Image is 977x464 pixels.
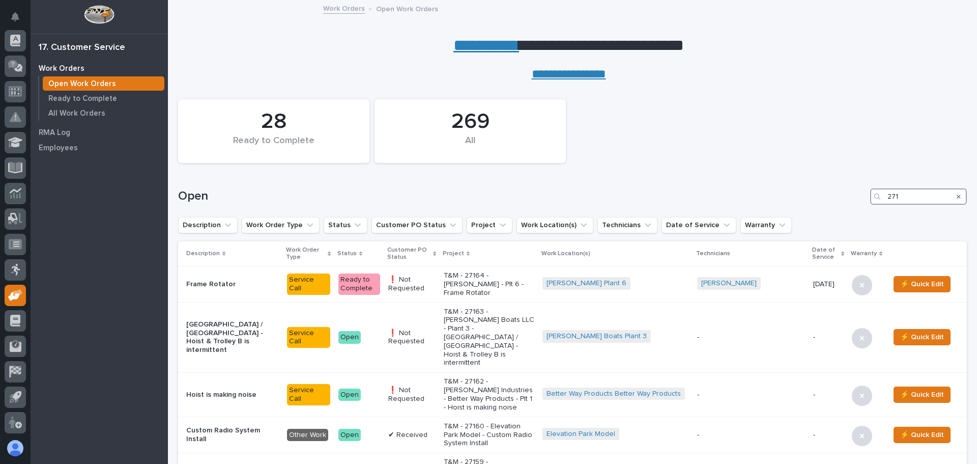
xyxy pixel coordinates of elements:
a: All Work Orders [39,106,168,120]
a: Work Orders [31,61,168,76]
p: T&M - 27164 - [PERSON_NAME] - Plt 6 - Frame Rotator [444,271,535,297]
a: Elevation Park Model [547,430,615,439]
p: Customer PO Status [387,244,430,263]
p: Hoist is making noise [186,391,279,399]
p: [GEOGRAPHIC_DATA] / [GEOGRAPHIC_DATA] - Hoist & Trolley B is intermittent [186,320,279,354]
span: ⚡ Quick Edit [900,331,944,343]
div: Notifications [13,12,26,29]
a: [PERSON_NAME] [701,279,757,288]
p: Technicians [696,248,730,259]
a: [PERSON_NAME] Plant 6 [547,279,626,288]
a: Open Work Orders [39,76,168,91]
p: - [813,333,843,342]
div: 28 [195,109,352,134]
p: [DATE] [813,280,843,289]
a: Better Way Products Better Way Products [547,390,681,398]
p: All Work Orders [48,109,105,118]
p: Status [337,248,357,259]
div: Service Call [287,384,330,405]
p: Project [443,248,464,259]
p: - [697,391,805,399]
p: Frame Rotator [186,280,279,289]
p: ❗ Not Requested [388,329,435,346]
span: ⚡ Quick Edit [900,389,944,401]
p: T&M - 27162 - [PERSON_NAME] Industries - Better Way Products - Plt 1 - Hoist is making noise [444,377,535,412]
a: Work Orders [323,2,365,14]
div: 269 [392,109,549,134]
button: Project [467,217,512,233]
p: Ready to Complete [48,94,117,103]
a: RMA Log [31,125,168,140]
a: [PERSON_NAME] Boats Plant 3 [547,332,647,341]
div: Service Call [287,327,330,348]
div: Service Call [287,274,330,295]
p: Description [186,248,220,259]
p: T&M - 27163 - [PERSON_NAME] Boats LLC - Plant 3 - [GEOGRAPHIC_DATA] / [GEOGRAPHIC_DATA] - Hoist &... [444,308,535,368]
button: Description [178,217,238,233]
p: Work Orders [39,64,84,73]
button: Date of Service [662,217,736,233]
p: Open Work Orders [48,79,116,89]
p: ❗ Not Requested [388,276,435,293]
p: - [813,391,843,399]
button: Customer PO Status [371,217,463,233]
p: - [697,333,805,342]
p: ✔ Received [388,431,435,440]
button: Technicians [597,217,657,233]
p: T&M - 27160 - Elevation Park Model - Custom Radio System Install [444,422,535,448]
p: Warranty [851,248,877,259]
tr: Hoist is making noiseService CallOpen❗ Not RequestedT&M - 27162 - [PERSON_NAME] Industries - Bett... [178,372,967,417]
tr: Frame RotatorService CallReady to Complete❗ Not RequestedT&M - 27164 - [PERSON_NAME] - Plt 6 - Fr... [178,266,967,303]
p: Open Work Orders [376,3,438,14]
div: Other Work [287,429,328,442]
p: RMA Log [39,128,70,138]
a: Ready to Complete [39,91,168,105]
div: Open [338,429,361,442]
button: ⚡ Quick Edit [894,427,951,443]
p: Work Order Type [286,244,325,263]
img: Workspace Logo [84,5,114,24]
button: Notifications [5,6,26,28]
p: Custom Radio System Install [186,426,279,444]
tr: [GEOGRAPHIC_DATA] / [GEOGRAPHIC_DATA] - Hoist & Trolley B is intermittentService CallOpen❗ Not Re... [178,302,967,372]
p: - [813,431,843,440]
button: ⚡ Quick Edit [894,387,951,403]
p: ❗ Not Requested [388,386,435,403]
a: Employees [31,140,168,155]
p: Work Location(s) [541,248,590,259]
tr: Custom Radio System InstallOther WorkOpen✔ ReceivedT&M - 27160 - Elevation Park Model - Custom Ra... [178,417,967,453]
p: - [697,431,805,440]
button: Work Location(s) [516,217,593,233]
div: Ready to Complete [195,135,352,157]
input: Search [870,188,967,205]
div: Open [338,331,361,344]
button: Status [324,217,367,233]
button: ⚡ Quick Edit [894,276,951,292]
div: Open [338,389,361,401]
button: Warranty [740,217,792,233]
p: Employees [39,144,78,153]
h1: Open [178,189,866,204]
div: Ready to Complete [338,274,381,295]
button: users-avatar [5,438,26,459]
div: 17. Customer Service [39,42,125,53]
span: ⚡ Quick Edit [900,278,944,290]
span: ⚡ Quick Edit [900,429,944,441]
button: ⚡ Quick Edit [894,329,951,345]
div: All [392,135,549,157]
button: Work Order Type [242,217,320,233]
p: Date of Service [812,244,839,263]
